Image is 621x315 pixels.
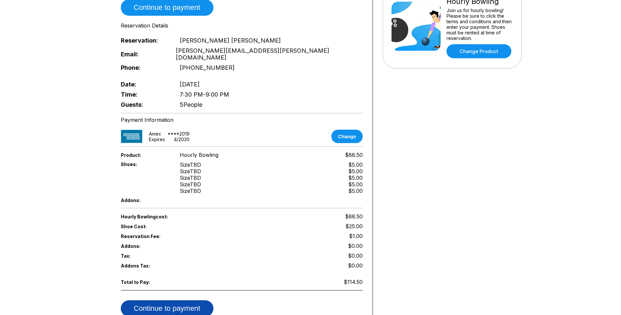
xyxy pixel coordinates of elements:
[180,188,201,194] div: Size TBD
[180,175,201,181] div: Size TBD
[121,197,169,203] span: Addons:
[392,2,441,51] img: Hourly Bowling
[348,161,363,168] div: $5.00
[180,168,201,175] div: Size TBD
[180,101,202,108] span: 5 People
[121,22,363,29] div: Reservation Details
[121,233,242,239] span: Reservation Fee:
[348,188,363,194] div: $5.00
[121,263,169,269] span: Addons Tax:
[121,51,165,58] span: Email:
[447,44,511,58] a: Change Product
[121,117,363,123] div: Payment Information
[180,81,200,88] span: [DATE]
[121,101,169,108] span: Guests:
[121,81,169,88] span: Date:
[180,64,235,71] span: [PHONE_NUMBER]
[345,152,363,158] span: $88.50
[447,8,513,41] div: Join us for hourly bowling! Please be sure to click the terms and conditions and then enter your ...
[348,168,363,175] div: $5.00
[121,253,169,259] span: Tax:
[348,262,363,269] span: $0.00
[348,243,363,249] span: $0.00
[349,233,363,239] span: $1.00
[348,175,363,181] div: $5.00
[331,130,362,143] button: Change
[345,213,363,220] span: $88.50
[180,37,281,44] span: [PERSON_NAME] [PERSON_NAME]
[149,131,161,137] div: amex
[174,137,190,142] div: 4 / 2030
[180,161,201,168] div: Size TBD
[149,137,165,142] div: Expires
[121,130,142,143] img: card
[348,181,363,188] div: $5.00
[180,91,229,98] span: 7:30 PM - 9:00 PM
[121,64,169,71] span: Phone:
[121,279,169,285] span: Total to Pay:
[121,224,169,229] span: Shoe Cost:
[121,37,169,44] span: Reservation:
[176,47,363,61] span: [PERSON_NAME][EMAIL_ADDRESS][PERSON_NAME][DOMAIN_NAME]
[180,152,218,158] span: Hourly Bowling
[180,181,201,188] div: Size TBD
[344,279,363,285] span: $114.50
[348,252,363,259] span: $0.00
[121,243,169,249] span: Addons:
[121,161,169,167] span: Shoes:
[121,91,169,98] span: Time:
[121,152,169,158] span: Product:
[345,223,363,230] span: $25.00
[121,214,242,219] span: Hourly Bowling cost:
